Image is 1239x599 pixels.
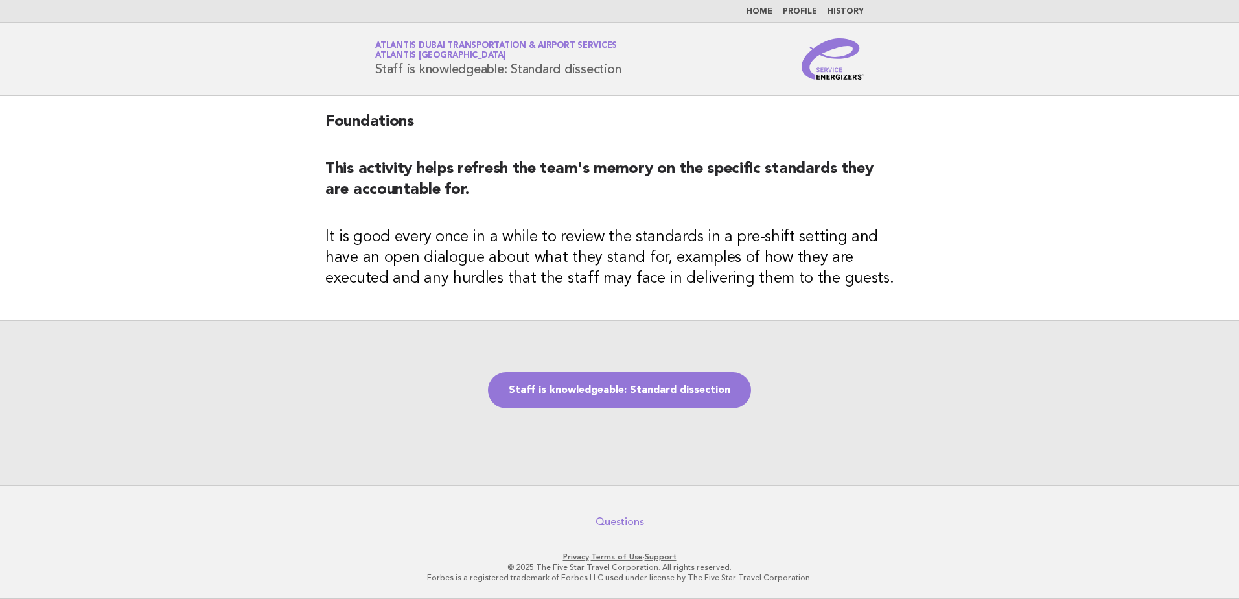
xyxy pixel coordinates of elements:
h3: It is good every once in a while to review the standards in a pre-shift setting and have an open ... [325,227,914,289]
h1: Staff is knowledgeable: Standard dissection [375,42,621,76]
h2: This activity helps refresh the team's memory on the specific standards they are accountable for. [325,159,914,211]
a: Terms of Use [591,552,643,561]
h2: Foundations [325,112,914,143]
a: Atlantis Dubai Transportation & Airport ServicesAtlantis [GEOGRAPHIC_DATA] [375,41,617,60]
a: Staff is knowledgeable: Standard dissection [488,372,751,408]
a: History [828,8,864,16]
p: · · [223,552,1016,562]
a: Questions [596,515,644,528]
a: Profile [783,8,817,16]
a: Support [645,552,677,561]
span: Atlantis [GEOGRAPHIC_DATA] [375,52,506,60]
img: Service Energizers [802,38,864,80]
p: Forbes is a registered trademark of Forbes LLC used under license by The Five Star Travel Corpora... [223,572,1016,583]
a: Privacy [563,552,589,561]
p: © 2025 The Five Star Travel Corporation. All rights reserved. [223,562,1016,572]
a: Home [747,8,772,16]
